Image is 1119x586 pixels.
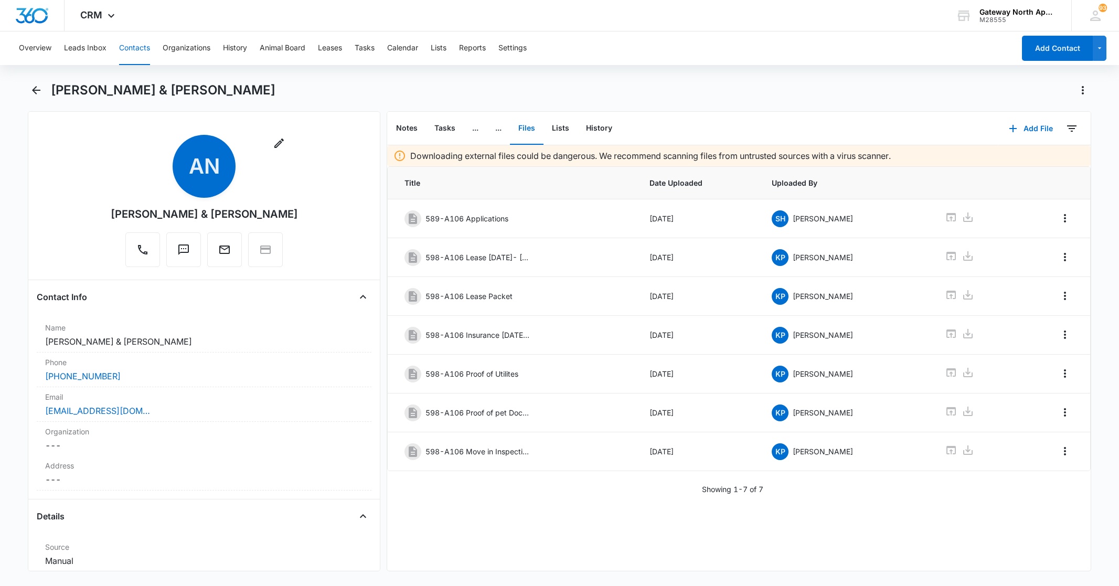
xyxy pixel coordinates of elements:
label: Organization [45,426,363,437]
td: [DATE] [637,393,759,432]
td: [DATE] [637,277,759,316]
span: Uploaded By [772,177,920,188]
button: Overflow Menu [1057,249,1073,265]
a: Call [125,249,160,258]
button: Filters [1063,120,1080,137]
button: Close [355,508,371,525]
span: Title [404,177,624,188]
button: Calendar [387,31,418,65]
p: [PERSON_NAME] [793,407,853,418]
button: ... [487,112,510,145]
button: Email [207,232,242,267]
span: KP [772,288,788,305]
div: [PERSON_NAME] & [PERSON_NAME] [111,206,298,222]
p: [PERSON_NAME] [793,291,853,302]
h4: Details [37,510,65,523]
button: Files [510,112,543,145]
p: 598-A106 Insurance [DATE]-[DATE] [425,329,530,340]
button: Close [355,289,371,305]
button: Leases [318,31,342,65]
button: Organizations [163,31,210,65]
label: Address [45,460,363,471]
button: Contacts [119,31,150,65]
dd: --- [45,439,363,452]
a: [PHONE_NUMBER] [45,370,121,382]
button: Reports [459,31,486,65]
button: Leads Inbox [64,31,106,65]
button: Overflow Menu [1057,365,1073,382]
dd: Manual [45,555,363,567]
span: KP [772,249,788,266]
td: [DATE] [637,238,759,277]
button: Overflow Menu [1057,443,1073,460]
button: Lists [431,31,446,65]
div: Name[PERSON_NAME] & [PERSON_NAME] [37,318,371,353]
button: Add File [998,116,1063,141]
label: Name [45,322,363,333]
a: [EMAIL_ADDRESS][DOMAIN_NAME] [45,404,150,417]
td: [DATE] [637,432,759,471]
button: Tasks [355,31,375,65]
button: Add Contact [1022,36,1093,61]
button: Lists [543,112,578,145]
div: Organization--- [37,422,371,456]
span: KP [772,404,788,421]
button: ... [464,112,487,145]
button: Overflow Menu [1057,404,1073,421]
p: 598-A106 Proof of pet Documents [425,407,530,418]
div: notifications count [1099,4,1107,12]
div: account name [979,8,1056,16]
p: 589-A106 Applications [425,213,508,224]
button: Text [166,232,201,267]
p: 598-A106 Move in Inspection [425,446,530,457]
p: Showing 1-7 of 7 [702,484,763,495]
dd: --- [45,473,363,486]
p: 598-A106 Proof of Utilites [425,368,518,379]
td: [DATE] [637,316,759,355]
p: 598-A106 Lease [DATE]- [DATE] [425,252,530,263]
label: Email [45,391,363,402]
span: 93 [1099,4,1107,12]
button: History [223,31,247,65]
button: Tasks [426,112,464,145]
button: Settings [498,31,527,65]
button: Overflow Menu [1057,326,1073,343]
span: AN [173,135,236,198]
div: Email[EMAIL_ADDRESS][DOMAIN_NAME] [37,387,371,422]
label: Source [45,541,363,552]
button: Call [125,232,160,267]
span: KP [772,443,788,460]
td: [DATE] [637,199,759,238]
p: [PERSON_NAME] [793,213,853,224]
td: [DATE] [637,355,759,393]
button: Overflow Menu [1057,210,1073,227]
p: [PERSON_NAME] [793,252,853,263]
label: Phone [45,357,363,368]
div: Phone[PHONE_NUMBER] [37,353,371,387]
span: KP [772,327,788,344]
span: CRM [80,9,102,20]
p: [PERSON_NAME] [793,329,853,340]
div: SourceManual [37,537,371,572]
a: Text [166,249,201,258]
h4: Contact Info [37,291,87,303]
button: Back [28,82,44,99]
span: KP [772,366,788,382]
p: [PERSON_NAME] [793,368,853,379]
button: Actions [1074,82,1091,99]
dd: [PERSON_NAME] & [PERSON_NAME] [45,335,363,348]
button: History [578,112,621,145]
div: Address--- [37,456,371,491]
button: Notes [388,112,426,145]
p: 598-A106 Lease Packet [425,291,513,302]
button: Animal Board [260,31,305,65]
p: [PERSON_NAME] [793,446,853,457]
p: Downloading external files could be dangerous. We recommend scanning files from untrusted sources... [410,150,891,162]
span: SH [772,210,788,227]
span: Date Uploaded [649,177,747,188]
div: account id [979,16,1056,24]
h1: [PERSON_NAME] & [PERSON_NAME] [51,82,275,98]
button: Overflow Menu [1057,287,1073,304]
button: Overview [19,31,51,65]
a: Email [207,249,242,258]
